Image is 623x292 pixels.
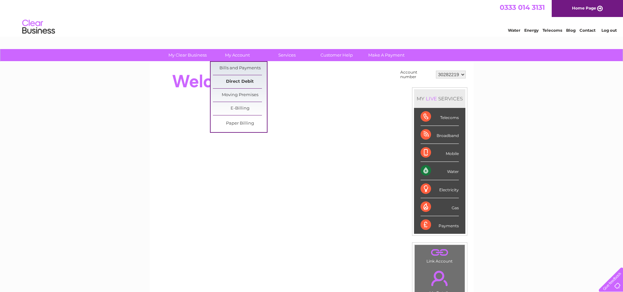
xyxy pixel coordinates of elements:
a: E-Billing [213,102,267,115]
div: Telecoms [421,108,459,126]
td: Account number [399,68,434,81]
a: Make A Payment [359,49,413,61]
a: Customer Help [310,49,364,61]
a: 0333 014 3131 [500,3,545,11]
div: MY SERVICES [414,89,465,108]
div: Clear Business is a trading name of Verastar Limited (registered in [GEOGRAPHIC_DATA] No. 3667643... [157,4,466,32]
a: My Account [210,49,264,61]
td: Link Account [414,245,465,265]
a: Blog [566,28,576,33]
div: Water [421,162,459,180]
a: Moving Premises [213,89,267,102]
a: Contact [580,28,596,33]
a: Bills and Payments [213,62,267,75]
div: LIVE [424,95,438,102]
a: . [416,247,463,258]
a: Services [260,49,314,61]
a: Telecoms [543,28,562,33]
div: Broadband [421,126,459,144]
a: . [416,267,463,290]
a: Direct Debit [213,75,267,88]
a: Log out [601,28,617,33]
a: Water [508,28,520,33]
img: logo.png [22,17,55,37]
a: Paper Billing [213,117,267,130]
div: Mobile [421,144,459,162]
div: Payments [421,216,459,234]
a: My Clear Business [161,49,215,61]
div: Electricity [421,180,459,198]
div: Gas [421,198,459,216]
a: Energy [524,28,539,33]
